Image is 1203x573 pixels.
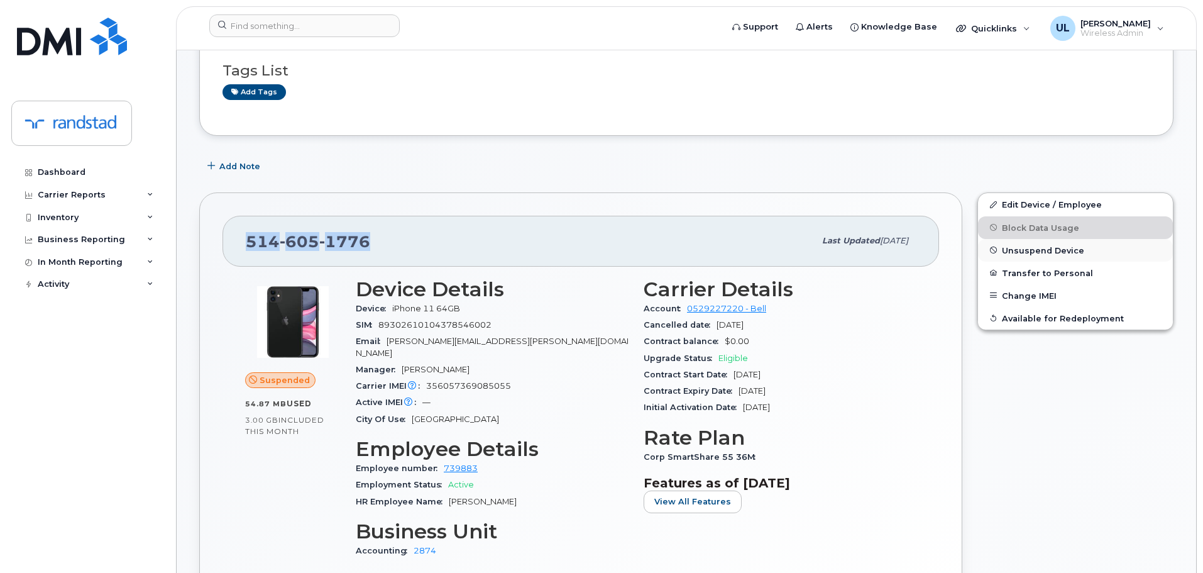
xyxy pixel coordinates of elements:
h3: Carrier Details [644,278,916,301]
span: — [422,398,431,407]
img: iPhone_11.jpg [255,284,331,360]
span: Accounting [356,546,414,555]
span: Add Note [219,160,260,172]
span: Cancelled date [644,320,717,330]
span: Suspended [260,374,310,386]
span: 3.00 GB [245,416,278,425]
input: Find something... [209,14,400,37]
a: 2874 [414,546,436,555]
span: 89302610104378546002 [378,320,492,330]
span: Corp SmartShare 55 36M [644,452,762,462]
span: Employee number [356,464,444,473]
button: Change IMEI [978,284,1173,307]
span: City Of Use [356,414,412,424]
a: Alerts [787,14,842,40]
span: Active IMEI [356,398,422,407]
span: Eligible [718,353,748,363]
span: Available for Redeployment [1002,313,1124,323]
span: iPhone 11 64GB [392,304,460,313]
a: Knowledge Base [842,14,946,40]
button: View All Features [644,491,742,513]
a: 0529227220 - Bell [687,304,766,313]
span: [PERSON_NAME] [449,497,517,506]
span: Employment Status [356,480,448,489]
span: UL [1056,21,1070,36]
span: SIM [356,320,378,330]
a: Support [723,14,787,40]
button: Add Note [199,155,271,177]
h3: Device Details [356,278,629,301]
span: $0.00 [725,337,749,346]
span: Quicklinks [971,23,1017,33]
span: 54.87 MB [245,399,287,408]
span: Active [448,480,474,489]
span: [DATE] [880,236,908,245]
span: [PERSON_NAME][EMAIL_ADDRESS][PERSON_NAME][DOMAIN_NAME] [356,337,629,357]
h3: Features as of [DATE] [644,476,916,491]
span: Upgrade Status [644,353,718,363]
span: [DATE] [739,386,766,396]
span: [DATE] [717,320,744,330]
div: Quicklinks [947,16,1039,41]
span: Alerts [806,21,833,33]
span: [GEOGRAPHIC_DATA] [412,414,499,424]
a: 739883 [444,464,478,473]
span: Support [743,21,778,33]
h3: Rate Plan [644,426,916,449]
span: Manager [356,365,402,374]
span: Contract Start Date [644,370,733,379]
span: 1776 [319,232,370,251]
span: [PERSON_NAME] [402,365,470,374]
span: Last updated [822,236,880,245]
span: used [287,399,312,408]
span: Initial Activation Date [644,403,743,412]
button: Transfer to Personal [978,262,1173,284]
h3: Employee Details [356,438,629,460]
button: Unsuspend Device [978,239,1173,262]
button: Block Data Usage [978,216,1173,239]
span: 605 [280,232,319,251]
span: Unsuspend Device [1002,245,1084,255]
span: View All Features [654,496,731,508]
span: Device [356,304,392,313]
span: HR Employee Name [356,497,449,506]
span: [PERSON_NAME] [1080,18,1151,28]
span: [DATE] [733,370,761,379]
span: 514 [246,232,370,251]
span: Email [356,337,387,346]
span: Account [644,304,687,313]
span: included this month [245,415,324,436]
button: Available for Redeployment [978,307,1173,330]
span: Carrier IMEI [356,381,426,391]
span: Knowledge Base [861,21,937,33]
span: Contract balance [644,337,725,346]
h3: Business Unit [356,520,629,543]
span: Wireless Admin [1080,28,1151,38]
a: Add tags [222,84,286,100]
h3: Tags List [222,63,1150,79]
a: Edit Device / Employee [978,193,1173,216]
span: 356057369085055 [426,381,511,391]
div: Uraib Lakhani [1041,16,1173,41]
span: Contract Expiry Date [644,386,739,396]
span: [DATE] [743,403,770,412]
